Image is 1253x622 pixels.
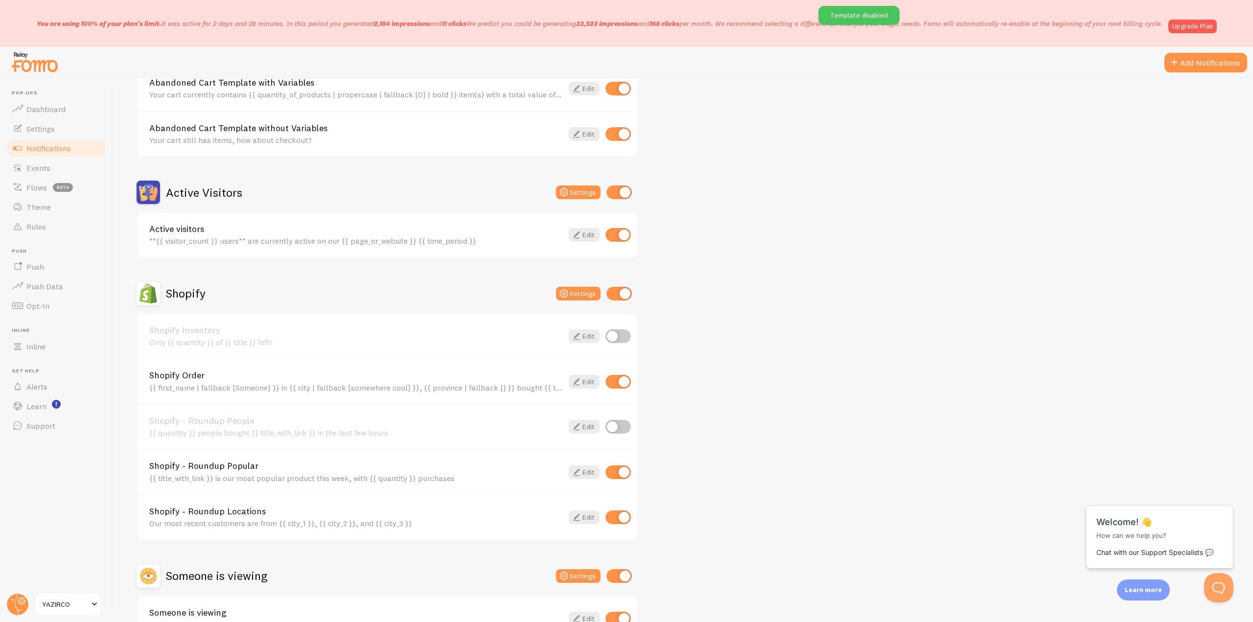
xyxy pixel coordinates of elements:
button: Settings [556,185,601,199]
b: 11 clicks [442,19,466,28]
span: and [576,19,679,28]
div: {{ quantity }} people bought {{ title_with_link }} in the last few hours [149,428,563,437]
span: Dashboard [26,104,66,114]
b: 2,184 impressions [374,19,430,28]
a: Edit [569,510,600,524]
img: Someone is viewing [137,564,160,588]
span: Learn [26,401,46,411]
a: Learn [6,396,107,416]
span: YAZIRCO [42,599,89,610]
a: Shopify - Roundup Locations [149,507,563,516]
div: {{ title_with_link }} is our most popular product this week, with {{ quantity }} purchases [149,474,563,483]
div: Your cart still has items, how about checkout? [149,136,563,144]
a: Abandoned Cart Template without Variables [149,124,563,133]
span: Push [12,248,107,254]
span: Alerts [26,382,47,392]
a: Settings [6,119,107,138]
a: Shopify Order [149,371,563,380]
a: Inline [6,337,107,356]
a: Shopify - Roundup Popular [149,461,563,470]
img: fomo-relay-logo-orange.svg [10,49,59,74]
span: beta [53,183,73,192]
h2: Active Visitors [166,185,242,200]
a: Opt-In [6,296,107,316]
a: Abandoned Cart Template with Variables [149,78,563,87]
div: Learn more [1117,579,1170,600]
span: Opt-In [26,301,49,311]
a: Edit [569,465,600,479]
span: Settings [26,124,55,134]
span: Inline [26,342,46,351]
div: Your cart currently contains {{ quantity_of_products | propercase | fallback [0] | bold }} item(s... [149,90,563,99]
a: Alerts [6,377,107,396]
a: Events [6,158,107,178]
a: Edit [569,420,600,434]
div: **{{ visitor_count }} users** are currently active on our {{ page_or_website }} {{ time_period }} [149,236,563,245]
a: Push [6,257,107,276]
div: Template disabled [818,6,900,25]
span: Theme [26,202,51,212]
p: It was active for 2 days and 28 minutes. In this period you generated We predict you could be gen... [37,19,1162,28]
span: Notifications [26,143,71,153]
button: Settings [556,287,601,300]
a: Edit [569,375,600,389]
svg: <p>Watch New Feature Tutorials!</p> [52,400,61,409]
a: Dashboard [6,99,107,119]
p: Learn more [1125,585,1162,595]
a: Flows beta [6,178,107,197]
span: Rules [26,222,46,231]
b: 168 clicks [650,19,679,28]
div: Only {{ quantity }} of {{ title }} left! [149,338,563,346]
a: Active visitors [149,225,563,233]
a: Push Data [6,276,107,296]
span: Events [26,163,50,173]
b: 33,523 impressions [576,19,638,28]
a: Upgrade Plan [1168,20,1217,33]
a: Edit [569,82,600,95]
iframe: Help Scout Beacon - Messages and Notifications [1081,481,1239,573]
img: Shopify [137,282,160,305]
a: YAZIRCO [35,593,101,616]
iframe: Help Scout Beacon - Open [1204,573,1233,602]
h2: Someone is viewing [166,568,267,583]
span: and [374,19,466,28]
span: Support [26,421,55,431]
button: Settings [556,569,601,583]
span: Inline [12,327,107,334]
div: Our most recent customers are from {{ city_1 }}, {{ city_2 }}, and {{ city_3 }} [149,519,563,528]
span: Get Help [12,368,107,374]
a: Shopify Inventory [149,326,563,335]
h2: Shopify [166,286,206,301]
a: Someone is viewing [149,608,563,617]
a: Edit [569,127,600,141]
a: Edit [569,329,600,343]
span: Push Data [26,281,63,291]
img: Active Visitors [137,181,160,204]
span: Flows [26,183,47,192]
a: Notifications [6,138,107,158]
div: {{ first_name | fallback [Someone] }} in {{ city | fallback [somewhere cool] }}, {{ province | fa... [149,383,563,392]
a: Theme [6,197,107,217]
span: You are using 100% of your plan's limit. [37,19,162,28]
span: Pop-ups [12,90,107,96]
a: Support [6,416,107,436]
a: Shopify - Roundup People [149,416,563,425]
a: Rules [6,217,107,236]
a: Edit [569,228,600,242]
span: Push [26,262,44,272]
